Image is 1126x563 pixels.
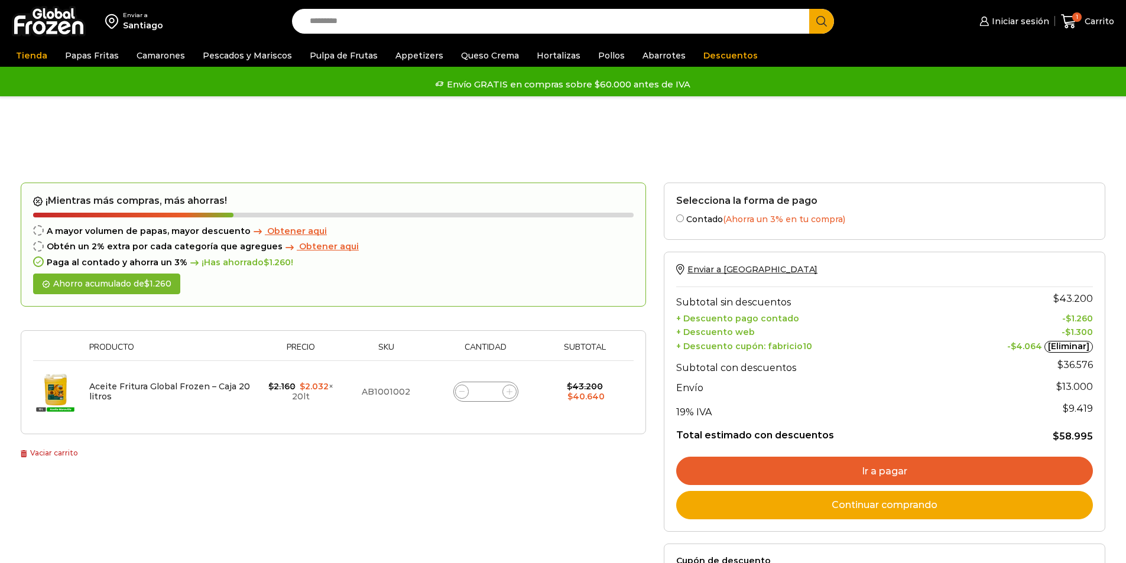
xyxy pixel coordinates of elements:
a: Hortalizas [531,44,586,67]
span: $ [144,278,150,289]
a: Pulpa de Frutas [304,44,384,67]
span: Carrito [1082,15,1114,27]
span: $ [264,257,269,268]
h2: ¡Mientras más compras, más ahorras! [33,195,634,207]
bdi: 1.260 [264,257,291,268]
th: Subtotal [542,343,628,361]
span: (Ahorra un 3% en tu compra) [723,214,845,224]
div: A mayor volumen de papas, mayor descuento [33,226,634,236]
input: Product quantity [478,383,494,400]
td: - [950,337,1093,353]
bdi: 1.260 [144,278,171,289]
a: Abarrotes [637,44,692,67]
th: + Descuento web [676,324,950,338]
a: Iniciar sesión [976,9,1049,33]
th: Sku [343,343,429,361]
th: Total estimado con descuentos [676,421,950,443]
bdi: 2.160 [268,381,296,392]
span: $ [1065,327,1070,337]
span: $ [268,381,274,392]
div: Santiago [123,19,163,31]
span: 4.064 [1011,341,1042,352]
td: - [950,324,1093,338]
a: Enviar a [GEOGRAPHIC_DATA] [676,264,817,275]
bdi: 2.032 [300,381,329,392]
bdi: 40.640 [567,391,605,402]
span: 9.419 [1063,403,1093,414]
span: Obtener aqui [299,241,359,252]
td: × 20lt [259,361,343,422]
th: + Descuento pago contado [676,311,950,324]
span: ¡Has ahorrado ! [187,258,293,268]
td: AB1001002 [343,361,429,422]
span: $ [1063,403,1069,414]
bdi: 1.260 [1066,313,1093,324]
a: Continuar comprando [676,491,1093,519]
span: Enviar a [GEOGRAPHIC_DATA] [687,264,817,275]
th: Subtotal con descuentos [676,353,950,376]
button: Search button [809,9,834,34]
span: $ [1053,431,1059,442]
bdi: 1.300 [1065,327,1093,337]
td: - [950,311,1093,324]
span: Obtener aqui [267,226,327,236]
input: Contado(Ahorra un 3% en tu compra) [676,214,684,222]
th: Precio [259,343,343,361]
span: $ [1056,381,1062,392]
div: Paga al contado y ahorra un 3% [33,258,634,268]
th: Subtotal sin descuentos [676,287,950,311]
a: Queso Crema [455,44,525,67]
a: Papas Fritas [59,44,125,67]
div: Ahorro acumulado de [33,274,180,294]
span: $ [1053,293,1059,304]
a: Pollos [592,44,631,67]
a: Obtener aqui [283,242,359,252]
a: Camarones [131,44,191,67]
th: Producto [83,343,259,361]
bdi: 43.200 [567,381,603,392]
span: Iniciar sesión [989,15,1049,27]
a: Obtener aqui [251,226,327,236]
h2: Selecciona la forma de pago [676,195,1093,206]
bdi: 36.576 [1057,359,1093,370]
span: 1 [1072,12,1082,22]
span: $ [1057,359,1063,370]
a: Ir a pagar [676,457,1093,485]
bdi: 13.000 [1056,381,1093,392]
a: Tienda [10,44,53,67]
span: $ [1011,341,1016,352]
span: $ [567,391,573,402]
bdi: 58.995 [1053,431,1093,442]
span: $ [567,381,572,392]
th: Cantidad [429,343,542,361]
th: Envío [676,376,950,397]
label: Contado [676,212,1093,224]
div: Enviar a [123,11,163,19]
div: Obtén un 2% extra por cada categoría que agregues [33,242,634,252]
span: $ [300,381,305,392]
span: $ [1066,313,1071,324]
img: address-field-icon.svg [105,11,123,31]
th: 19% IVA [676,397,950,421]
a: Appetizers [390,44,449,67]
a: Pescados y Mariscos [197,44,298,67]
a: Aceite Fritura Global Frozen – Caja 20 litros [89,381,250,402]
bdi: 43.200 [1053,293,1093,304]
a: Descuentos [697,44,764,67]
th: + Descuento cupón: fabricio10 [676,337,950,353]
a: [Eliminar] [1044,341,1093,353]
a: 1 Carrito [1061,8,1114,35]
a: Vaciar carrito [21,448,78,457]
